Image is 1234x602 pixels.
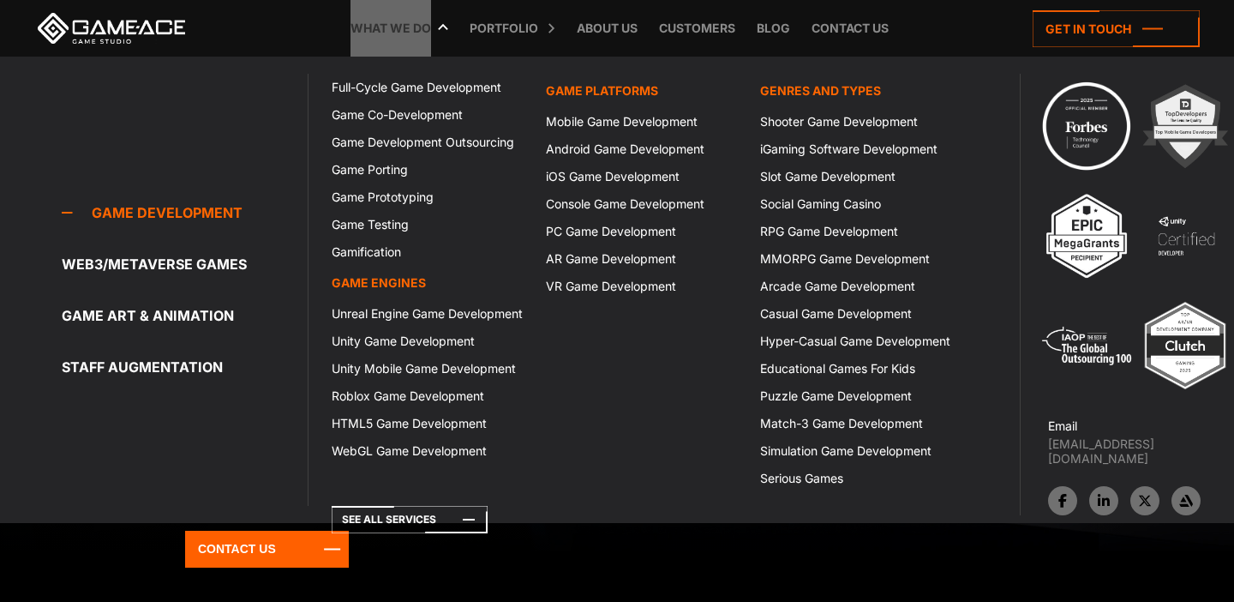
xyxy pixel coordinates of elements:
[321,101,536,129] a: Game Co-Development
[750,465,964,492] a: Serious Games
[1039,189,1134,283] img: 3
[1039,79,1134,173] img: Technology council badge program ace 2025 game ace
[321,129,536,156] a: Game Development Outsourcing
[536,190,750,218] a: Console Game Development
[62,298,308,333] a: Game Art & Animation
[536,218,750,245] a: PC Game Development
[321,410,536,437] a: HTML5 Game Development
[62,196,308,230] a: Game development
[750,355,964,382] a: Educational Games For Kids
[750,273,964,300] a: Arcade Game Development
[750,245,964,273] a: MMORPG Game Development
[321,211,536,238] a: Game Testing
[750,163,964,190] a: Slot Game Development
[536,74,750,108] a: Game platforms
[185,531,349,568] a: Contact Us
[750,410,964,437] a: Match-3 Game Development
[62,350,308,384] a: Staff Augmentation
[750,108,964,135] a: Shooter Game Development
[332,506,488,533] a: See All Services
[750,437,964,465] a: Simulation Game Development
[321,266,536,300] a: Game Engines
[750,190,964,218] a: Social Gaming Casino
[536,163,750,190] a: iOS Game Development
[1138,298,1232,393] img: Top ar vr development company gaming 2025 game ace
[750,135,964,163] a: iGaming Software Development
[321,184,536,211] a: Game Prototyping
[750,328,964,355] a: Hyper-Casual Game Development
[321,355,536,382] a: Unity Mobile Game Development
[750,74,964,108] a: Genres and Types
[321,74,536,101] a: Full-Cycle Game Development
[536,135,750,163] a: Android Game Development
[1039,298,1134,393] img: 5
[536,273,750,300] a: VR Game Development
[1138,79,1232,173] img: 2
[1048,436,1234,466] a: [EMAIL_ADDRESS][DOMAIN_NAME]
[321,300,536,328] a: Unreal Engine Game Development
[321,328,536,355] a: Unity Game Development
[1033,10,1200,47] a: Get in touch
[321,238,536,266] a: Gamification
[536,108,750,135] a: Mobile Game Development
[750,218,964,245] a: RPG Game Development
[1139,189,1233,283] img: 4
[321,437,536,465] a: WebGL Game Development
[1048,418,1077,433] strong: Email
[750,300,964,328] a: Casual Game Development
[62,247,308,281] a: Web3/Metaverse Games
[321,382,536,410] a: Roblox Game Development
[750,382,964,410] a: Puzzle Game Development
[536,245,750,273] a: AR Game Development
[321,156,536,184] a: Game Porting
